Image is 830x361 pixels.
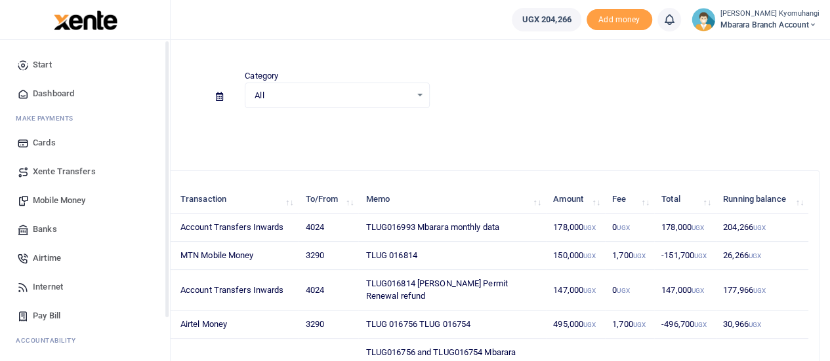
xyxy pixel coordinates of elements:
[245,69,278,83] label: Category
[298,242,358,270] td: 3290
[583,287,596,294] small: UGX
[692,287,704,294] small: UGX
[33,252,61,265] span: Airtime
[692,8,820,31] a: profile-user [PERSON_NAME] Kyomuhangi Mbarara Branch account
[54,10,117,30] img: logo-large
[33,136,56,149] span: Cards
[33,194,85,207] span: Mobile Money
[617,287,629,294] small: UGX
[605,185,654,214] th: Fee: activate to sort column ascending
[33,223,57,236] span: Banks
[52,14,117,24] a: logo-small logo-large logo-large
[749,252,761,259] small: UGX
[749,321,761,328] small: UGX
[583,252,596,259] small: UGX
[694,252,707,259] small: UGX
[173,185,299,214] th: Transaction: activate to sort column ascending
[10,79,159,108] a: Dashboard
[753,287,766,294] small: UGX
[33,58,52,71] span: Start
[358,214,545,242] td: TLUG016993 Mbarara monthly data
[298,270,358,311] td: 4024
[583,224,596,231] small: UGX
[33,165,96,178] span: Xente Transfers
[10,157,159,186] a: Xente Transfers
[512,8,581,31] a: UGX 204,266
[33,280,63,294] span: Internet
[694,321,707,328] small: UGX
[617,224,629,231] small: UGX
[358,185,545,214] th: Memo: activate to sort column ascending
[26,335,75,345] span: countability
[298,214,358,242] td: 4024
[716,270,808,311] td: 177,966
[716,214,808,242] td: 204,266
[692,8,715,31] img: profile-user
[507,8,586,31] li: Wallet ballance
[358,242,545,270] td: TLUG 016814
[173,242,299,270] td: MTN Mobile Money
[10,330,159,351] li: Ac
[10,301,159,330] a: Pay Bill
[720,9,820,20] small: [PERSON_NAME] Kyomuhangi
[546,185,605,214] th: Amount: activate to sort column ascending
[654,242,716,270] td: -151,700
[33,309,60,322] span: Pay Bill
[605,311,654,339] td: 1,700
[10,273,159,301] a: Internet
[587,9,652,31] span: Add money
[716,185,808,214] th: Running balance: activate to sort column ascending
[358,311,545,339] td: TLUG 016756 TLUG 016754
[583,321,596,328] small: UGX
[654,185,716,214] th: Total: activate to sort column ascending
[546,242,605,270] td: 150,000
[10,244,159,273] a: Airtime
[50,124,820,138] p: Download
[10,50,159,79] a: Start
[587,14,652,24] a: Add money
[546,214,605,242] td: 178,000
[716,311,808,339] td: 30,966
[298,185,358,214] th: To/From: activate to sort column ascending
[33,87,74,100] span: Dashboard
[298,311,358,339] td: 3290
[692,224,704,231] small: UGX
[605,270,654,311] td: 0
[654,270,716,311] td: 147,000
[22,113,73,123] span: ake Payments
[522,13,571,26] span: UGX 204,266
[255,89,410,102] span: All
[10,128,159,157] a: Cards
[587,9,652,31] li: Toup your wallet
[654,214,716,242] td: 178,000
[716,242,808,270] td: 26,266
[605,242,654,270] td: 1,700
[10,108,159,128] li: M
[633,252,646,259] small: UGX
[546,311,605,339] td: 495,000
[633,321,646,328] small: UGX
[546,270,605,311] td: 147,000
[720,19,820,31] span: Mbarara Branch account
[605,214,654,242] td: 0
[10,215,159,244] a: Banks
[173,270,299,311] td: Account Transfers Inwards
[358,270,545,311] td: TLUG016814 [PERSON_NAME] Permit Renewal refund
[173,214,299,242] td: Account Transfers Inwards
[173,311,299,339] td: Airtel Money
[50,38,820,52] h4: Statements
[10,186,159,215] a: Mobile Money
[654,311,716,339] td: -496,700
[753,224,766,231] small: UGX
